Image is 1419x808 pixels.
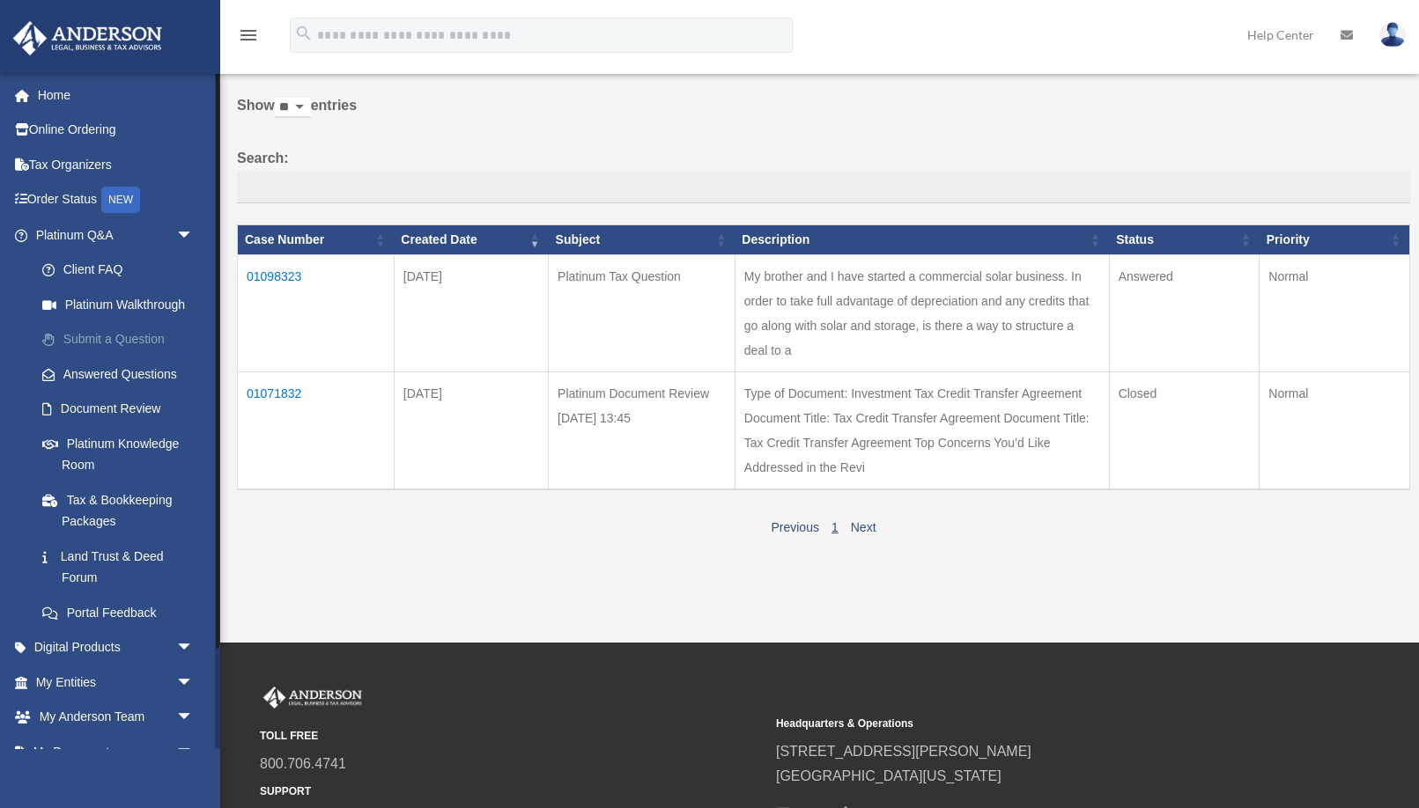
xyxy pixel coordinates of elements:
[25,426,220,482] a: Platinum Knowledge Room
[831,520,839,534] a: 1
[260,727,764,746] small: TOLL FREE
[237,93,1410,136] label: Show entries
[260,687,366,709] img: Anderson Advisors Platinum Portal
[1260,225,1410,255] th: Priority: activate to sort column ascending
[735,372,1109,490] td: Type of Document: Investment Tax Credit Transfer Agreement Document Title: Tax Credit Transfer Ag...
[12,734,220,769] a: My Documentsarrow_drop_down
[771,520,818,534] a: Previous
[25,392,220,427] a: Document Review
[394,372,548,490] td: [DATE]
[394,255,548,372] td: [DATE]
[25,539,220,595] a: Land Trust & Deed Forum
[1260,255,1410,372] td: Normal
[25,356,211,392] a: Answered Questions
[1109,225,1260,255] th: Status: activate to sort column ascending
[238,255,395,372] td: 01098323
[294,24,314,43] i: search
[101,187,140,213] div: NEW
[176,700,211,736] span: arrow_drop_down
[735,255,1109,372] td: My brother and I have started a commercial solar business. In order to take full advantage of dep...
[1109,372,1260,490] td: Closed
[12,630,220,665] a: Digital Productsarrow_drop_down
[275,98,311,118] select: Showentries
[549,372,735,490] td: Platinum Document Review [DATE] 13:45
[25,287,220,322] a: Platinum Walkthrough
[1379,22,1406,48] img: User Pic
[549,255,735,372] td: Platinum Tax Question
[1109,255,1260,372] td: Answered
[12,217,220,253] a: Platinum Q&Aarrow_drop_down
[238,372,395,490] td: 01071832
[12,665,220,700] a: My Entitiesarrow_drop_down
[25,253,220,288] a: Client FAQ
[394,225,548,255] th: Created Date: activate to sort column ascending
[176,630,211,666] span: arrow_drop_down
[238,25,259,46] i: menu
[237,171,1410,204] input: Search:
[8,21,167,55] img: Anderson Advisors Platinum Portal
[12,147,220,182] a: Tax Organizers
[25,322,220,357] a: Submit a Question
[776,768,1001,783] a: [GEOGRAPHIC_DATA][US_STATE]
[735,225,1109,255] th: Description: activate to sort column ascending
[12,113,220,148] a: Online Ordering
[176,665,211,701] span: arrow_drop_down
[12,182,220,218] a: Order StatusNEW
[260,782,764,801] small: SUPPORT
[176,217,211,253] span: arrow_drop_down
[25,595,220,630] a: Portal Feedback
[12,77,220,113] a: Home
[776,744,1031,759] a: [STREET_ADDRESS][PERSON_NAME]
[776,715,1280,733] small: Headquarters & Operations
[176,734,211,770] span: arrow_drop_down
[549,225,735,255] th: Subject: activate to sort column ascending
[260,756,346,771] a: 800.706.4741
[1260,372,1410,490] td: Normal
[238,225,395,255] th: Case Number: activate to sort column ascending
[238,31,259,46] a: menu
[12,700,220,735] a: My Anderson Teamarrow_drop_down
[25,482,220,539] a: Tax & Bookkeeping Packages
[237,146,1410,204] label: Search:
[851,520,876,534] a: Next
